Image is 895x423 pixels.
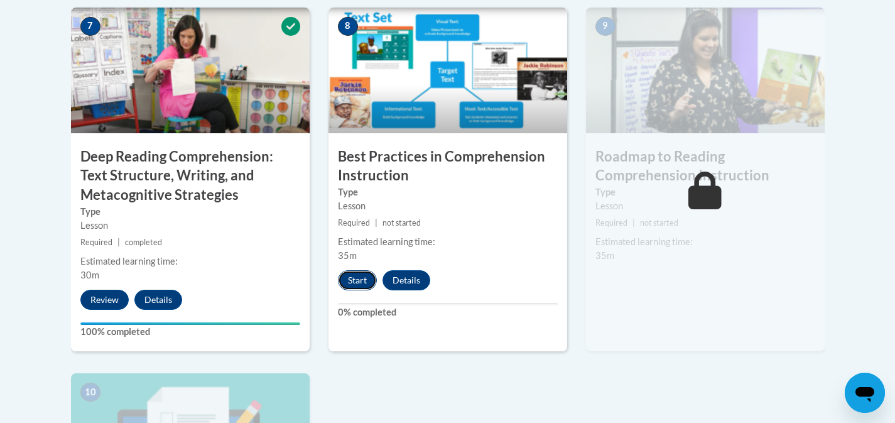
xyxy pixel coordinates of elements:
[595,17,616,36] span: 9
[80,255,300,268] div: Estimated learning time:
[375,218,377,228] span: |
[328,8,567,133] img: Course Image
[125,238,162,247] span: completed
[595,218,627,228] span: Required
[80,290,129,310] button: Review
[845,373,885,413] iframe: Button to launch messaging window
[640,218,678,228] span: not started
[595,235,815,249] div: Estimated learning time:
[80,238,112,247] span: Required
[134,290,182,310] button: Details
[632,218,635,228] span: |
[338,185,558,199] label: Type
[338,250,357,261] span: 35m
[80,219,300,233] div: Lesson
[338,270,377,290] button: Start
[338,218,370,228] span: Required
[328,147,567,186] h3: Best Practices in Comprehension Instruction
[80,270,99,280] span: 30m
[80,205,300,219] label: Type
[586,147,825,186] h3: Roadmap to Reading Comprehension Instruction
[338,305,558,319] label: 0% completed
[80,322,300,325] div: Your progress
[71,147,310,205] h3: Deep Reading Comprehension: Text Structure, Writing, and Metacognitive Strategies
[595,199,815,213] div: Lesson
[338,17,358,36] span: 8
[338,235,558,249] div: Estimated learning time:
[117,238,120,247] span: |
[595,250,614,261] span: 35m
[586,8,825,133] img: Course Image
[80,17,100,36] span: 7
[80,325,300,339] label: 100% completed
[382,270,430,290] button: Details
[80,383,100,402] span: 10
[382,218,421,228] span: not started
[338,199,558,213] div: Lesson
[595,185,815,199] label: Type
[71,8,310,133] img: Course Image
